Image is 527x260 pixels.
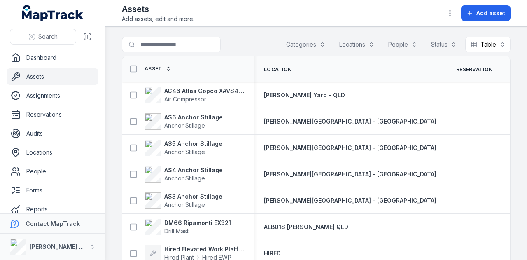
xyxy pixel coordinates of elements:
a: [PERSON_NAME] Yard - QLD [264,91,345,99]
span: Anchor Stillage [164,122,205,129]
a: DM66 Ripamonti EX321Drill Mast [145,219,231,235]
button: Locations [334,37,380,52]
strong: AS5 Anchor Stillage [164,140,222,148]
h2: Assets [122,3,194,15]
span: ALB01S [PERSON_NAME] QLD [264,223,348,230]
a: HIRED [264,249,281,258]
a: [PERSON_NAME][GEOGRAPHIC_DATA] - [GEOGRAPHIC_DATA] [264,197,436,205]
span: Anchor Stillage [164,201,205,208]
a: Forms [7,182,98,199]
button: People [383,37,422,52]
strong: AS3 Anchor Stillage [164,192,222,201]
a: Reservations [7,106,98,123]
a: [PERSON_NAME][GEOGRAPHIC_DATA] - [GEOGRAPHIC_DATA] [264,170,436,178]
strong: [PERSON_NAME] Group [30,243,97,250]
button: Categories [281,37,331,52]
strong: AS6 Anchor Stillage [164,113,223,122]
span: HIRED [264,250,281,257]
a: Asset [145,66,171,72]
a: People [7,163,98,180]
span: [PERSON_NAME][GEOGRAPHIC_DATA] - [GEOGRAPHIC_DATA] [264,144,436,151]
a: AS6 Anchor StillageAnchor Stillage [145,113,223,130]
button: Status [426,37,462,52]
span: [PERSON_NAME][GEOGRAPHIC_DATA] - [GEOGRAPHIC_DATA] [264,118,436,125]
span: [PERSON_NAME][GEOGRAPHIC_DATA] - [GEOGRAPHIC_DATA] [264,197,436,204]
strong: AC46 Atlas Copco XAVS450 [164,87,244,95]
a: Dashboard [7,49,98,66]
span: Location [264,66,291,73]
a: Audits [7,125,98,142]
span: Search [38,33,58,41]
a: [PERSON_NAME][GEOGRAPHIC_DATA] - [GEOGRAPHIC_DATA] [264,144,436,152]
span: Anchor Stillage [164,175,205,182]
strong: Hired Elevated Work Platform [164,245,244,253]
a: AC46 Atlas Copco XAVS450Air Compressor [145,87,244,103]
span: Air Compressor [164,96,206,103]
span: Anchor Stillage [164,148,205,155]
a: ALB01S [PERSON_NAME] QLD [264,223,348,231]
button: Add asset [461,5,511,21]
a: Locations [7,144,98,161]
a: Reports [7,201,98,218]
a: MapTrack [22,5,84,21]
a: AS3 Anchor StillageAnchor Stillage [145,192,222,209]
a: Assets [7,68,98,85]
span: Drill Mast [164,227,189,234]
span: Add assets, edit and more. [122,15,194,23]
span: [PERSON_NAME] Yard - QLD [264,91,345,98]
a: AS4 Anchor StillageAnchor Stillage [145,166,223,183]
a: AS5 Anchor StillageAnchor Stillage [145,140,222,156]
a: Assignments [7,87,98,104]
strong: Contact MapTrack [26,220,80,227]
span: [PERSON_NAME][GEOGRAPHIC_DATA] - [GEOGRAPHIC_DATA] [264,171,436,178]
button: Table [465,37,511,52]
span: Add asset [476,9,505,17]
strong: AS4 Anchor Stillage [164,166,223,174]
span: Reservation [456,66,492,73]
a: [PERSON_NAME][GEOGRAPHIC_DATA] - [GEOGRAPHIC_DATA] [264,117,436,126]
strong: DM66 Ripamonti EX321 [164,219,231,227]
span: Asset [145,66,162,72]
button: Search [10,29,76,45]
